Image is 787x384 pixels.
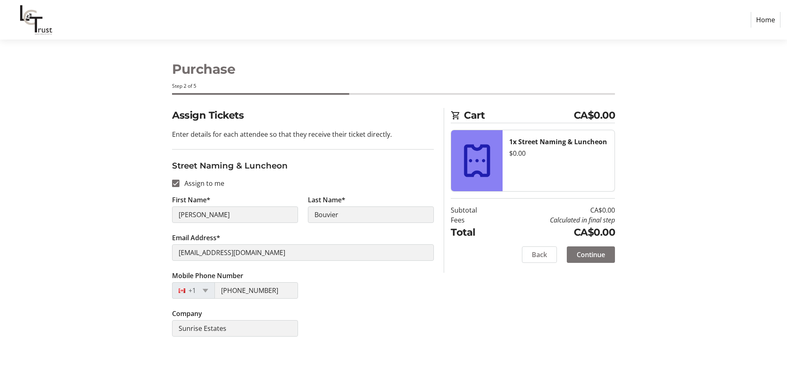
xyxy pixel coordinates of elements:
[172,195,210,205] label: First Name*
[751,12,780,28] a: Home
[509,148,608,158] div: $0.00
[172,271,243,281] label: Mobile Phone Number
[172,159,434,172] h3: Street Naming & Luncheon
[172,59,615,79] h1: Purchase
[172,309,202,318] label: Company
[498,215,615,225] td: Calculated in final step
[308,195,345,205] label: Last Name*
[451,225,498,240] td: Total
[577,250,605,260] span: Continue
[179,178,224,188] label: Assign to me
[498,225,615,240] td: CA$0.00
[498,205,615,215] td: CA$0.00
[574,108,615,123] span: CA$0.00
[214,282,298,299] input: (506) 234-5678
[451,215,498,225] td: Fees
[7,3,65,36] img: LCT's Logo
[172,108,434,123] h2: Assign Tickets
[567,246,615,263] button: Continue
[509,137,607,146] strong: 1x Street Naming & Luncheon
[532,250,547,260] span: Back
[172,129,434,139] p: Enter details for each attendee so that they receive their ticket directly.
[522,246,557,263] button: Back
[172,233,220,243] label: Email Address*
[464,108,574,123] span: Cart
[451,205,498,215] td: Subtotal
[172,82,615,90] div: Step 2 of 5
